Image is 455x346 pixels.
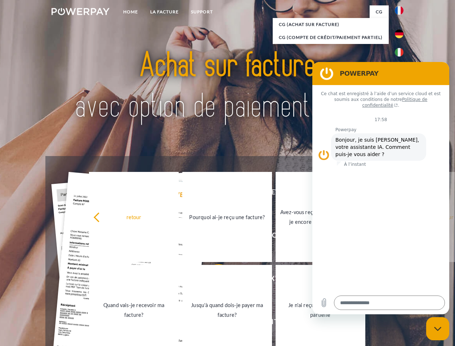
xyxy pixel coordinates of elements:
[185,5,219,18] a: Support
[395,48,403,57] img: it
[187,300,268,320] div: Jusqu'à quand dois-je payer ma facture?
[187,212,268,222] div: Pourquoi ai-je reçu une facture?
[395,30,403,38] img: de
[276,172,365,262] a: Avez-vous reçu mes paiements, ai-je encore un solde ouvert?
[93,300,174,320] div: Quand vais-je recevoir ma facture?
[69,35,386,138] img: title-powerpay_fr.svg
[280,207,361,227] div: Avez-vous reçu mes paiements, ai-je encore un solde ouvert?
[117,5,144,18] a: Home
[93,212,174,222] div: retour
[273,31,389,44] a: CG (Compte de crédit/paiement partiel)
[144,5,185,18] a: LA FACTURE
[426,317,449,340] iframe: Bouton de lancement de la fenêtre de messagerie, conversation en cours
[280,300,361,320] div: Je n'ai reçu qu'une livraison partielle
[370,5,389,18] a: CG
[52,8,110,15] img: logo-powerpay-white.svg
[395,6,403,15] img: fr
[273,18,389,31] a: CG (achat sur facture)
[312,62,449,314] iframe: Fenêtre de messagerie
